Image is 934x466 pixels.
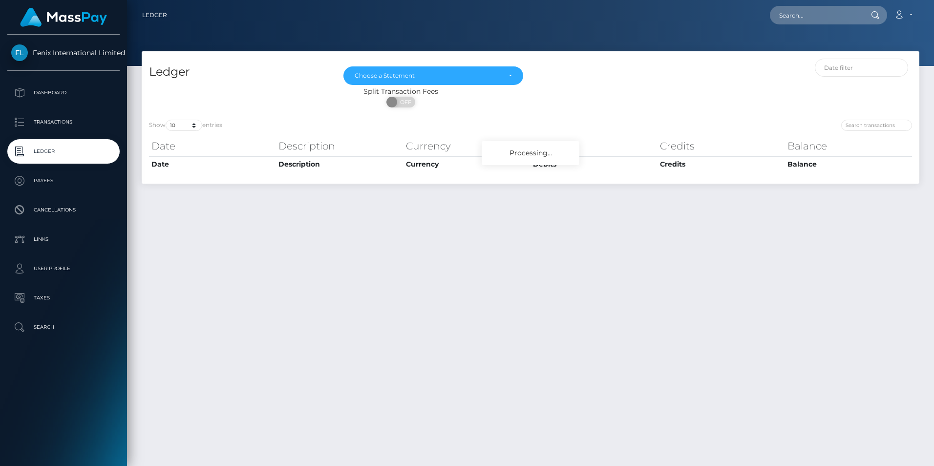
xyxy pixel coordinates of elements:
[276,156,403,172] th: Description
[11,320,116,335] p: Search
[785,136,912,156] th: Balance
[149,120,222,131] label: Show entries
[11,85,116,100] p: Dashboard
[142,86,660,97] div: Split Transaction Fees
[531,156,658,172] th: Debits
[11,232,116,247] p: Links
[11,291,116,305] p: Taxes
[7,227,120,252] a: Links
[7,139,120,164] a: Ledger
[7,110,120,134] a: Transactions
[7,198,120,222] a: Cancellations
[11,203,116,217] p: Cancellations
[7,81,120,105] a: Dashboard
[355,72,501,80] div: Choose a Statement
[11,173,116,188] p: Payees
[7,286,120,310] a: Taxes
[658,136,785,156] th: Credits
[149,64,329,81] h4: Ledger
[403,136,531,156] th: Currency
[11,115,116,129] p: Transactions
[166,120,202,131] select: Showentries
[11,44,28,61] img: Fenix International Limited
[815,59,909,77] input: Date filter
[11,261,116,276] p: User Profile
[785,156,912,172] th: Balance
[482,141,579,165] div: Processing...
[531,136,658,156] th: Debits
[276,136,403,156] th: Description
[7,315,120,339] a: Search
[149,136,276,156] th: Date
[403,156,531,172] th: Currency
[7,169,120,193] a: Payees
[770,6,862,24] input: Search...
[841,120,912,131] input: Search transactions
[343,66,523,85] button: Choose a Statement
[392,97,416,107] span: OFF
[11,144,116,159] p: Ledger
[658,156,785,172] th: Credits
[149,156,276,172] th: Date
[142,5,167,25] a: Ledger
[7,48,120,57] span: Fenix International Limited
[20,8,107,27] img: MassPay Logo
[7,256,120,281] a: User Profile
